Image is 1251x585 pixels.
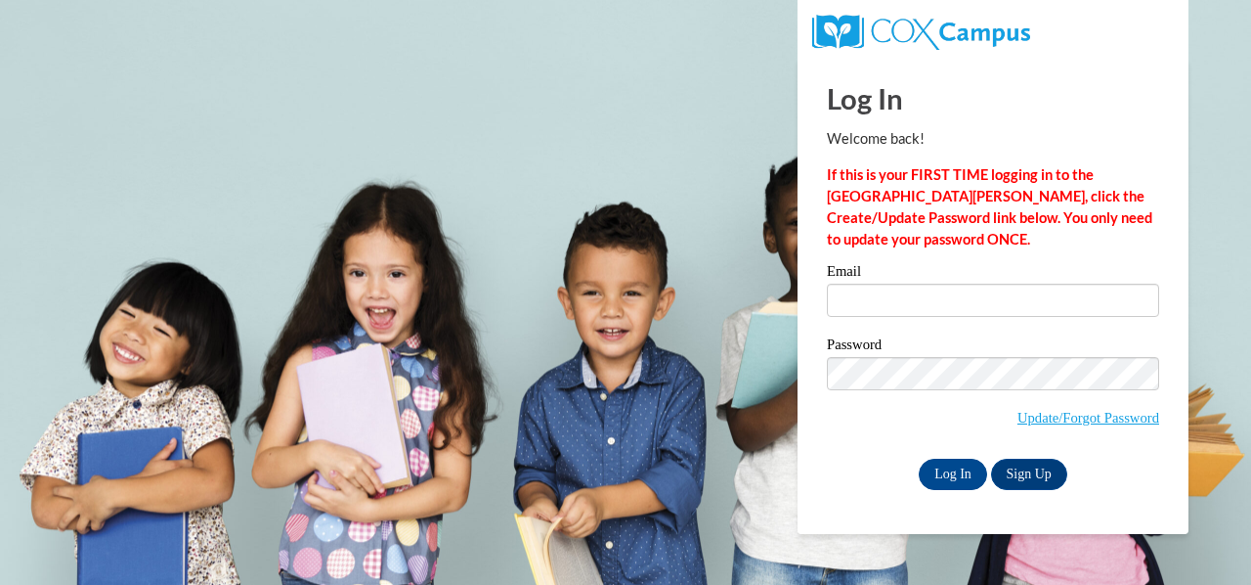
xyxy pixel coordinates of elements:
[919,459,987,490] input: Log In
[827,128,1159,150] p: Welcome back!
[1017,410,1159,426] a: Update/Forgot Password
[827,264,1159,284] label: Email
[812,22,1030,39] a: COX Campus
[991,459,1067,490] a: Sign Up
[827,166,1152,247] strong: If this is your FIRST TIME logging in to the [GEOGRAPHIC_DATA][PERSON_NAME], click the Create/Upd...
[827,78,1159,118] h1: Log In
[827,337,1159,357] label: Password
[812,15,1030,50] img: COX Campus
